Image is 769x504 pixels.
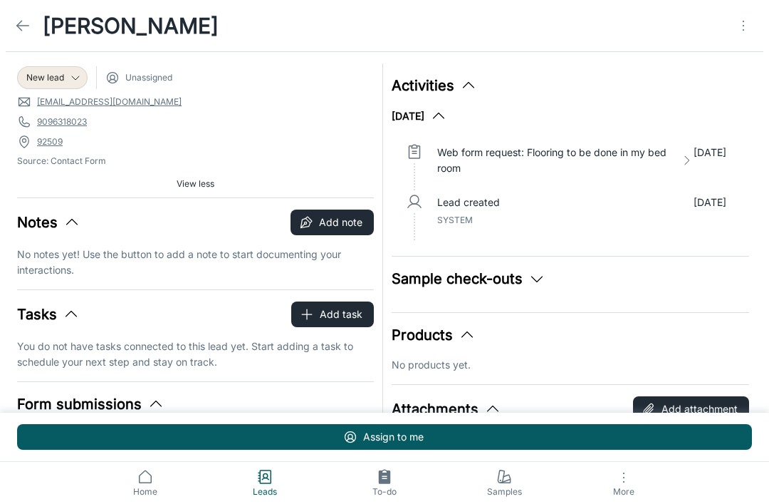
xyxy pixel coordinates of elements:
[37,96,182,108] a: [EMAIL_ADDRESS][DOMAIN_NAME]
[694,195,726,210] p: [DATE]
[17,304,80,325] button: Tasks
[437,195,500,210] p: Lead created
[729,11,758,40] button: Open menu
[325,462,444,504] a: To-do
[125,71,172,84] span: Unassigned
[291,302,374,327] button: Add task
[333,485,436,498] span: To-do
[94,485,197,498] span: Home
[171,173,220,195] button: View less
[392,324,476,346] button: Products
[17,424,752,450] button: Assign to me
[17,66,88,89] div: New lead
[17,247,374,278] p: No notes yet! Use the button to add a note to start documenting your interactions.
[694,145,726,176] p: [DATE]
[85,462,205,504] a: Home
[37,115,87,128] a: 9096318023
[214,485,316,498] span: Leads
[392,108,447,125] button: [DATE]
[43,10,219,42] h1: [PERSON_NAME]
[37,135,63,148] a: 92509
[392,75,477,96] button: Activities
[177,178,214,190] span: View less
[17,394,164,415] button: Form submissions
[633,396,749,422] button: Add attachment
[392,268,545,289] button: Sample check-outs
[444,462,564,504] a: Samples
[564,462,684,504] button: More
[437,215,473,225] span: System
[392,357,748,373] p: No products yet.
[572,486,675,497] span: More
[291,210,374,235] button: Add note
[437,145,674,176] p: Web form request: Flooring to be done in my bed room
[453,485,555,498] span: Samples
[26,71,64,84] span: New lead
[17,155,374,168] span: Source: Contact Form
[17,339,374,370] p: You do not have tasks connected to this lead yet. Start adding a task to schedule your next step ...
[17,212,80,233] button: Notes
[205,462,325,504] a: Leads
[392,398,501,420] button: Attachments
